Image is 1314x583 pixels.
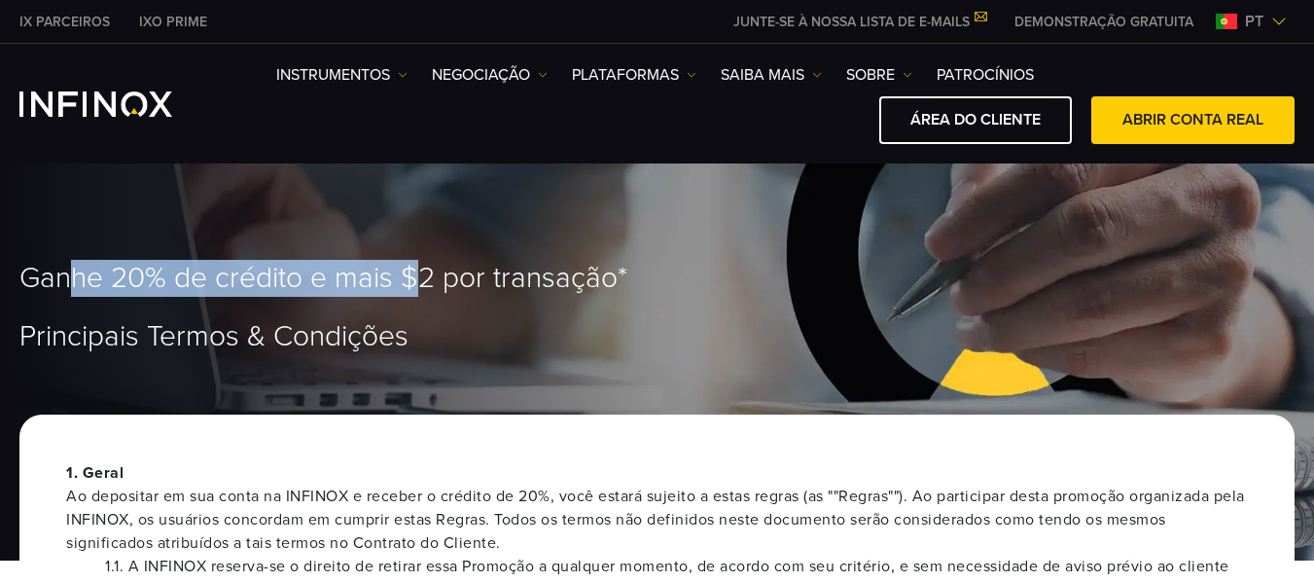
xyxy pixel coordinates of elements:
a: NEGOCIAÇÃO [432,63,548,87]
a: INFINOX [5,12,124,32]
a: INFINOX MENU [1000,12,1208,32]
a: Instrumentos [276,63,408,87]
a: Patrocínios [937,63,1034,87]
a: Saiba mais [721,63,822,87]
h1: Principais Termos & Condições [19,321,1295,352]
a: ABRIR CONTA REAL [1091,96,1295,144]
a: JUNTE-SE À NOSSA LISTA DE E-MAILS [719,14,1000,30]
span: Ganhe 20% de crédito e mais $2 por transação* [19,261,627,297]
a: INFINOX [124,12,222,32]
a: INFINOX Logo [19,91,218,117]
p: 1. Geral [66,461,1248,555]
a: ÁREA DO CLIENTE [879,96,1072,144]
span: Ao depositar em sua conta na INFINOX e receber o crédito de 20%, você estará sujeito a estas regr... [66,485,1248,555]
a: PLATAFORMAS [572,63,696,87]
a: SOBRE [846,63,912,87]
span: pt [1237,10,1271,33]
